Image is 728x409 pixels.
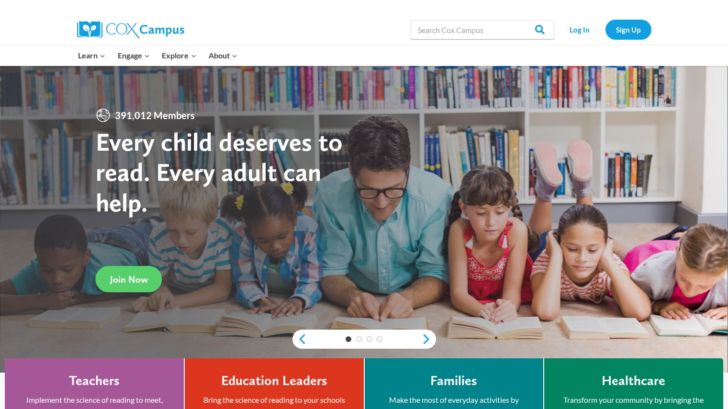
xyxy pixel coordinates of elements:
nav: Secondary Navigation [559,20,651,39]
h4: Teachers [69,373,120,389]
span: 391,012 Members [111,108,199,123]
a: next [422,333,436,345]
span: Learn [78,49,105,62]
img: Cox Campus [77,21,184,38]
a: 4 [377,336,382,342]
span: Join Now [110,274,148,285]
strong: Every child deserves to read. Every adult can help. [96,126,343,218]
span: Explore [162,49,196,62]
a: 1 [346,336,351,342]
a: 2 [356,336,362,342]
span: Engage [118,49,150,62]
a: Log In [559,20,601,39]
h4: Families [430,373,477,389]
a: Join Now [96,266,162,292]
span: About [209,49,237,62]
h4: Education Leaders [221,373,327,389]
input: Search Cox Campus [411,20,554,39]
div: content slider buttons [292,330,436,349]
a: 3 [367,336,372,342]
h4: Healthcare [602,373,665,389]
a: previous [292,333,307,345]
a: Sign Up [605,20,651,39]
nav: Primary Navigation [72,45,244,66]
